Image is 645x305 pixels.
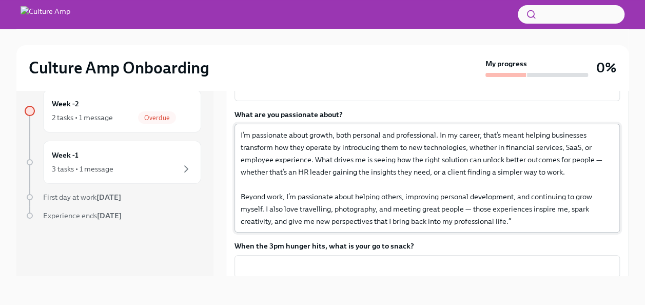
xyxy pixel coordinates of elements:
span: Experience ends [43,211,122,220]
h2: Culture Amp Onboarding [29,58,209,78]
label: When the 3pm hunger hits, what is your go to snack? [234,241,620,251]
strong: [DATE] [96,193,121,202]
a: Week -13 tasks • 1 message [25,141,201,184]
a: First day at work[DATE] [25,192,201,202]
a: Week -22 tasks • 1 messageOverdue [25,89,201,132]
div: 3 tasks • 1 message [52,164,113,174]
strong: My progress [485,59,527,69]
h6: Week -2 [52,98,79,109]
label: What are you passionate about? [234,109,620,120]
span: First day at work [43,193,121,202]
textarea: I’m passionate about growth, both personal and professional. In my career, that’s meant helping b... [241,129,614,227]
span: Overdue [138,114,176,122]
strong: [DATE] [97,211,122,220]
h3: 0% [596,59,616,77]
img: Culture Amp [21,6,70,23]
h6: Week -1 [52,149,79,161]
div: 2 tasks • 1 message [52,112,113,123]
